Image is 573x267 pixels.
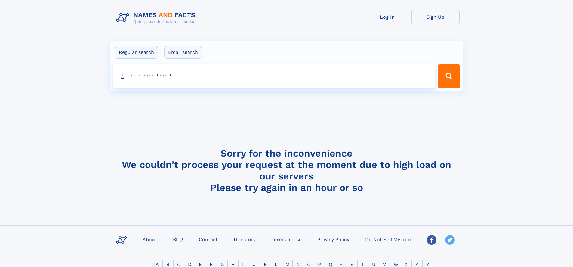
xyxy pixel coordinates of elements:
img: Facebook [427,235,436,245]
a: Contact [196,235,220,244]
a: Sign Up [411,10,460,24]
a: Log In [363,10,411,24]
label: Regular search [115,46,158,59]
img: Twitter [445,235,455,245]
img: Logo Names and Facts [114,10,200,26]
label: Email search [164,46,202,59]
a: Do Not Sell My Info [363,235,413,244]
h4: Sorry for the inconvenience We couldn't process your request at the moment due to high load on ou... [114,147,460,193]
input: search input [113,64,435,88]
a: Terms of Use [269,235,304,244]
a: Privacy Policy [315,235,352,244]
a: Blog [171,235,186,244]
a: Directory [231,235,258,244]
button: Search Button [438,64,460,88]
a: About [140,235,159,244]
